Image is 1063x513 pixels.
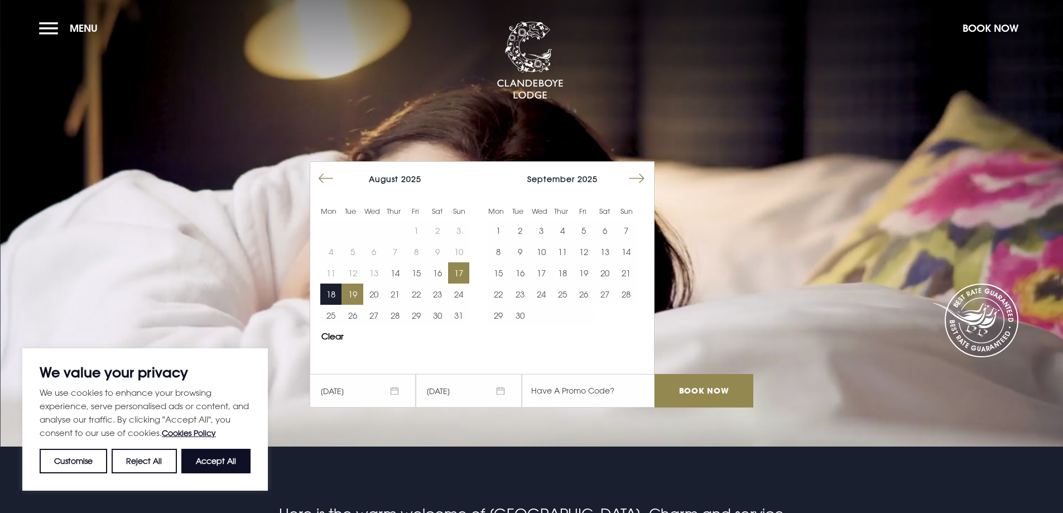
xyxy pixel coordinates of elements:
[594,241,615,262] td: Choose Saturday, September 13, 2025 as your end date.
[594,220,615,241] td: Choose Saturday, September 6, 2025 as your end date.
[321,332,344,341] button: Clear
[573,284,594,305] button: 26
[488,262,509,284] button: 15
[427,262,448,284] td: Choose Saturday, August 16, 2025 as your end date.
[488,305,509,326] td: Choose Monday, September 29, 2025 as your end date.
[488,220,509,241] button: 1
[384,262,406,284] button: 14
[573,220,594,241] td: Choose Friday, September 5, 2025 as your end date.
[427,305,448,326] td: Choose Saturday, August 30, 2025 as your end date.
[341,284,363,305] button: 19
[509,262,530,284] button: 16
[615,220,637,241] td: Choose Sunday, September 7, 2025 as your end date.
[384,305,406,326] button: 28
[594,220,615,241] button: 6
[531,262,552,284] button: 17
[552,220,573,241] button: 4
[573,241,594,262] td: Choose Friday, September 12, 2025 as your end date.
[427,284,448,305] button: 23
[594,284,615,305] td: Choose Saturday, September 27, 2025 as your end date.
[406,262,427,284] button: 15
[552,241,573,262] td: Choose Thursday, September 11, 2025 as your end date.
[509,284,530,305] button: 23
[384,305,406,326] td: Choose Thursday, August 28, 2025 as your end date.
[578,174,598,184] span: 2025
[369,174,398,184] span: August
[448,284,469,305] button: 24
[594,284,615,305] button: 27
[181,449,251,473] button: Accept All
[401,174,421,184] span: 2025
[488,284,509,305] td: Choose Monday, September 22, 2025 as your end date.
[573,284,594,305] td: Choose Friday, September 26, 2025 as your end date.
[416,374,522,407] span: [DATE]
[552,241,573,262] button: 11
[427,284,448,305] td: Choose Saturday, August 23, 2025 as your end date.
[406,305,427,326] td: Choose Friday, August 29, 2025 as your end date.
[509,241,530,262] td: Choose Tuesday, September 9, 2025 as your end date.
[615,262,637,284] td: Choose Sunday, September 21, 2025 as your end date.
[406,262,427,284] td: Choose Friday, August 15, 2025 as your end date.
[488,262,509,284] td: Choose Monday, September 15, 2025 as your end date.
[573,262,594,284] button: 19
[509,305,530,326] td: Choose Tuesday, September 30, 2025 as your end date.
[573,220,594,241] button: 5
[427,305,448,326] button: 30
[488,241,509,262] td: Choose Monday, September 8, 2025 as your end date.
[594,262,615,284] td: Choose Saturday, September 20, 2025 as your end date.
[363,305,384,326] td: Choose Wednesday, August 27, 2025 as your end date.
[552,284,573,305] td: Choose Thursday, September 25, 2025 as your end date.
[384,284,406,305] td: Choose Thursday, August 21, 2025 as your end date.
[315,168,336,189] button: Move backward to switch to the previous month.
[363,284,384,305] td: Choose Wednesday, August 20, 2025 as your end date.
[531,241,552,262] button: 10
[363,305,384,326] button: 27
[39,16,103,40] button: Menu
[448,262,469,284] td: Selected. Sunday, August 17, 2025
[615,284,637,305] td: Choose Sunday, September 28, 2025 as your end date.
[509,220,530,241] td: Choose Tuesday, September 2, 2025 as your end date.
[531,262,552,284] td: Choose Wednesday, September 17, 2025 as your end date.
[522,374,655,407] input: Have A Promo Code?
[341,284,363,305] td: Choose Tuesday, August 19, 2025 as your end date.
[488,305,509,326] button: 29
[112,449,176,473] button: Reject All
[427,262,448,284] button: 16
[320,305,341,326] button: 25
[448,305,469,326] button: 31
[509,220,530,241] button: 2
[957,16,1024,40] button: Book Now
[531,284,552,305] td: Choose Wednesday, September 24, 2025 as your end date.
[40,449,107,473] button: Customise
[615,262,637,284] button: 21
[552,262,573,284] td: Choose Thursday, September 18, 2025 as your end date.
[363,284,384,305] button: 20
[594,241,615,262] button: 13
[573,241,594,262] button: 12
[384,262,406,284] td: Choose Thursday, August 14, 2025 as your end date.
[341,305,363,326] td: Choose Tuesday, August 26, 2025 as your end date.
[509,305,530,326] button: 30
[552,262,573,284] button: 18
[527,174,575,184] span: September
[594,262,615,284] button: 20
[40,366,251,379] p: We value your privacy
[615,241,637,262] td: Choose Sunday, September 14, 2025 as your end date.
[615,220,637,241] button: 7
[655,374,753,407] input: Book Now
[162,428,216,438] a: Cookies Policy
[488,241,509,262] button: 8
[320,284,341,305] td: Choose Monday, August 18, 2025 as your end date.
[626,168,647,189] button: Move forward to switch to the next month.
[531,284,552,305] button: 24
[488,220,509,241] td: Choose Monday, September 1, 2025 as your end date.
[448,305,469,326] td: Choose Sunday, August 31, 2025 as your end date.
[509,262,530,284] td: Choose Tuesday, September 16, 2025 as your end date.
[509,241,530,262] button: 9
[341,305,363,326] button: 26
[573,262,594,284] td: Choose Friday, September 19, 2025 as your end date.
[552,220,573,241] td: Choose Thursday, September 4, 2025 as your end date.
[531,220,552,241] button: 3
[406,284,427,305] button: 22
[384,284,406,305] button: 21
